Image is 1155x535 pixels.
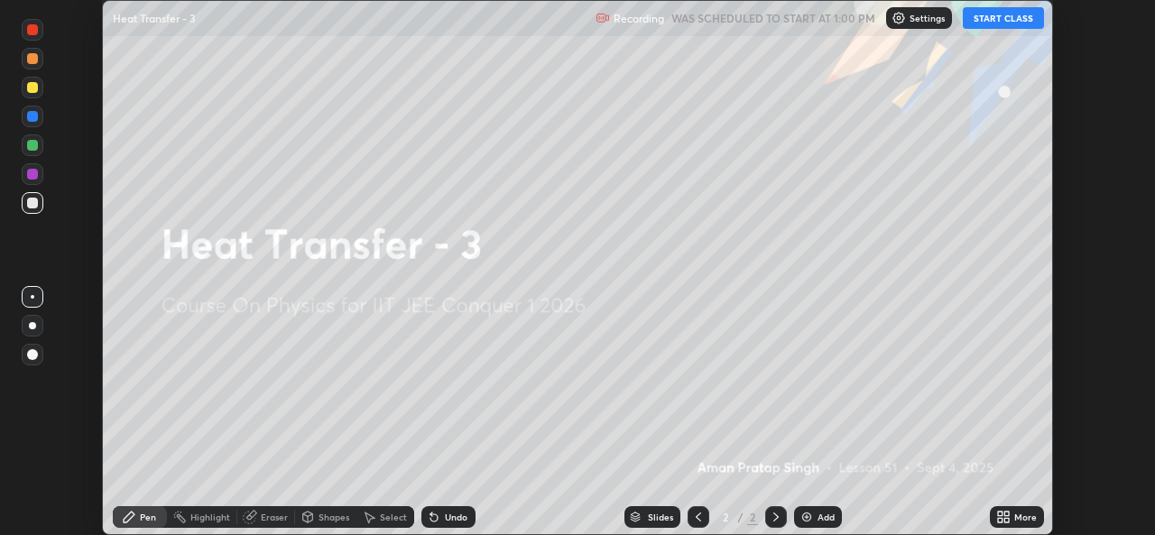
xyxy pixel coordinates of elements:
div: More [1014,512,1037,521]
div: Undo [445,512,467,521]
div: 2 [716,512,735,522]
img: recording.375f2c34.svg [596,11,610,25]
div: Add [818,512,835,521]
p: Settings [910,14,945,23]
button: START CLASS [963,7,1044,29]
div: Select [380,512,407,521]
div: Shapes [319,512,349,521]
div: Eraser [261,512,288,521]
img: class-settings-icons [892,11,906,25]
div: / [738,512,744,522]
p: Heat Transfer - 3 [113,11,196,25]
h5: WAS SCHEDULED TO START AT 1:00 PM [671,10,875,26]
div: Highlight [190,512,230,521]
img: add-slide-button [799,510,814,524]
div: 2 [747,509,758,525]
p: Recording [614,12,664,25]
div: Pen [140,512,156,521]
div: Slides [648,512,673,521]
